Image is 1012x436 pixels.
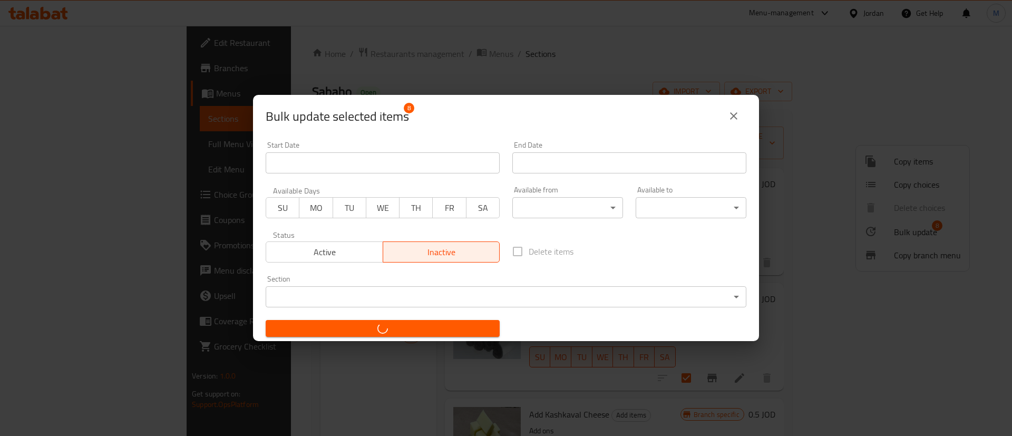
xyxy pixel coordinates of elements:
span: MO [304,200,328,216]
button: WE [366,197,400,218]
button: Inactive [383,241,500,263]
button: SA [466,197,500,218]
div: ​ [266,286,746,307]
button: close [721,103,746,129]
span: Selected items count [266,108,409,125]
button: TH [399,197,433,218]
button: MO [299,197,333,218]
span: WE [371,200,395,216]
span: Inactive [387,245,496,260]
button: Active [266,241,383,263]
button: SU [266,197,299,218]
span: 8 [404,103,414,113]
span: Active [270,245,379,260]
div: ​ [636,197,746,218]
span: TU [337,200,362,216]
span: Delete items [529,245,573,258]
button: FR [432,197,466,218]
span: SA [471,200,495,216]
span: TH [404,200,429,216]
button: TU [333,197,366,218]
span: FR [437,200,462,216]
div: ​ [512,197,623,218]
span: SU [270,200,295,216]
